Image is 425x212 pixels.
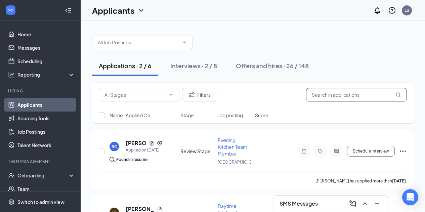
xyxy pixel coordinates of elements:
[373,200,381,208] svg: Minimize
[399,147,407,155] svg: Ellipses
[116,156,147,163] div: Found in resume
[180,112,194,119] span: Stage
[180,148,214,155] div: Review Stage
[255,112,268,119] span: Score
[170,61,217,70] div: Interviews · 2 / 8
[17,54,75,68] a: Scheduling
[137,6,145,14] svg: ChevronDown
[405,7,409,13] div: LS
[8,199,15,205] svg: Settings
[373,6,381,14] svg: Notifications
[300,149,308,154] svg: Note
[17,41,75,54] a: Messages
[315,178,407,184] p: [PERSON_NAME] has applied more than .
[316,149,324,154] svg: Tag
[65,7,72,14] svg: Collapse
[149,140,154,146] svg: Document
[17,182,75,196] a: Team
[332,149,340,154] svg: ActiveChat
[280,200,318,207] h3: SMS Messages
[361,200,369,208] svg: ChevronUp
[359,198,370,209] button: ChevronUp
[8,71,15,78] svg: Analysis
[8,88,74,94] div: Hiring
[8,172,15,179] svg: UserCheck
[347,198,358,209] button: ComposeMessage
[92,5,134,16] h1: Applicants
[372,198,382,209] button: Minimize
[104,91,166,98] input: All Stages
[347,146,395,157] button: Schedule Interview
[182,88,216,101] button: Filter Filters
[110,112,150,119] span: Name · Applied On
[17,125,75,138] a: Job Postings
[182,40,187,45] svg: ChevronDown
[157,206,162,212] svg: Document
[218,160,260,165] span: [GEOGRAPHIC_DATA]
[17,98,75,112] a: Applicants
[99,61,152,70] div: Applications · 2 / 6
[236,61,309,70] div: Offers and hires · 26 / 148
[218,137,247,157] span: Evening Kitchen Team Member
[17,112,75,125] a: Sourcing Tools
[402,189,418,205] div: Open Intercom Messenger
[218,112,243,119] span: Job posting
[112,144,117,150] div: RC
[17,138,75,152] a: Talent Network
[306,88,407,101] input: Search in applications
[126,139,146,147] h5: [PERSON_NAME]
[388,6,396,14] svg: QuestionInfo
[126,147,162,154] div: Applied on [DATE]
[168,92,174,97] svg: ChevronDown
[17,71,75,78] div: Reporting
[7,7,14,13] svg: WorkstreamLogo
[349,200,357,208] svg: ComposeMessage
[98,39,179,46] input: All Job Postings
[17,28,75,41] a: Home
[8,159,74,164] div: Team Management
[188,91,196,99] svg: Filter
[17,199,65,205] div: Switch to admin view
[157,140,162,146] svg: Reapply
[110,157,115,162] img: search.bf7aa3482b7795d4f01b.svg
[395,92,401,97] svg: MagnifyingGlass
[392,178,406,183] b: [DATE]
[17,172,69,179] div: Onboarding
